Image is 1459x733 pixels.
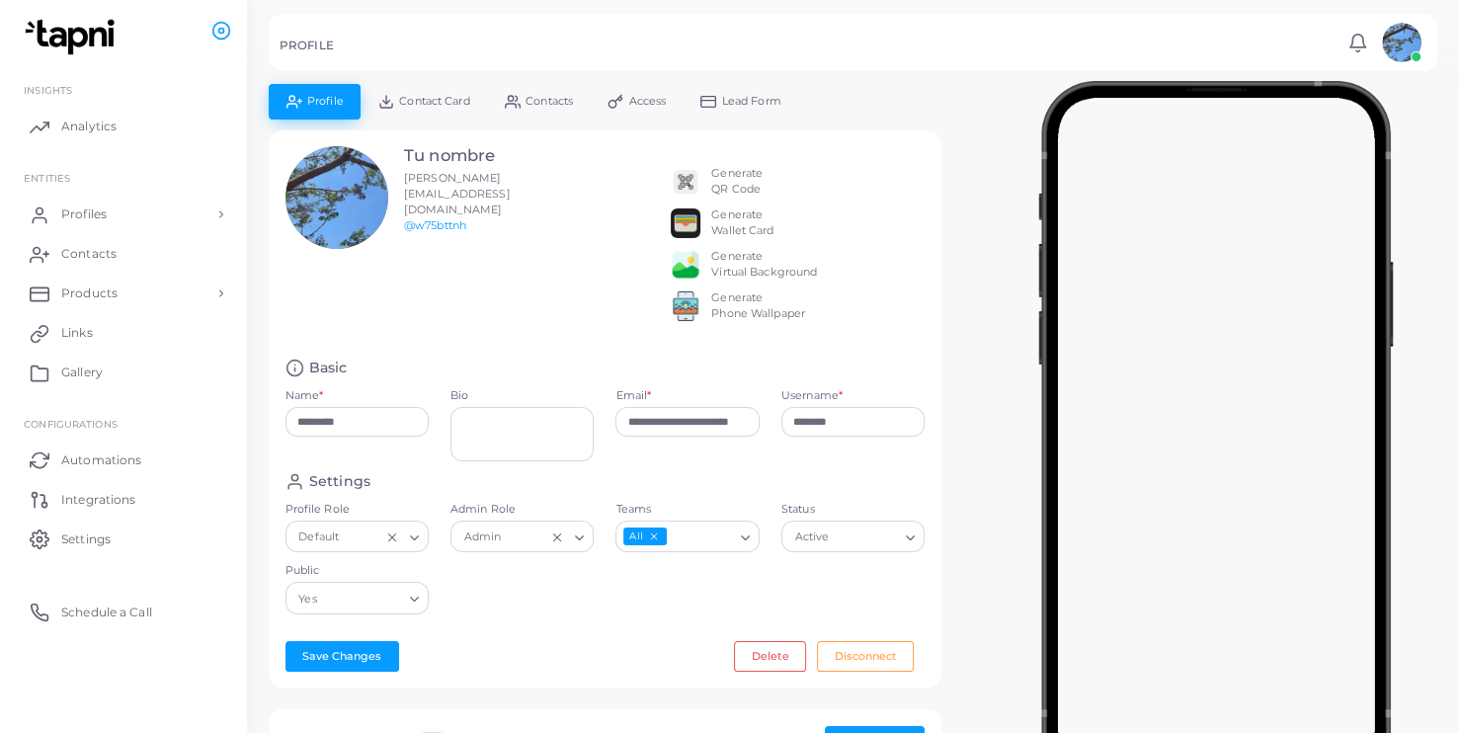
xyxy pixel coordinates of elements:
h4: Settings [309,472,370,491]
img: e64e04433dee680bcc62d3a6779a8f701ecaf3be228fb80ea91b313d80e16e10.png [671,250,700,280]
div: Search for option [781,521,925,552]
span: Profile [307,96,344,107]
span: Lead Form [722,96,781,107]
span: Gallery [61,364,103,381]
span: Products [61,285,118,302]
input: Search for option [506,527,545,548]
a: Schedule a Call [15,592,232,631]
input: Search for option [834,527,898,548]
span: Default [296,528,342,548]
label: Admin Role [450,502,594,518]
img: qr2.png [671,167,700,197]
button: Deselect All [647,529,661,543]
label: Name [285,388,324,404]
a: @w75bttnh [404,218,466,232]
label: Profile Role [285,502,429,518]
input: Search for option [669,527,733,548]
a: Gallery [15,353,232,392]
span: Integrations [61,491,135,509]
a: Profiles [15,195,232,234]
a: Products [15,274,232,313]
label: Email [615,388,651,404]
img: avatar [1382,23,1421,62]
img: 522fc3d1c3555ff804a1a379a540d0107ed87845162a92721bf5e2ebbcc3ae6c.png [671,291,700,321]
span: Configurations [24,418,118,430]
a: Automations [15,440,232,479]
label: Username [781,388,843,404]
span: Settings [61,530,111,548]
a: Contacts [15,234,232,274]
button: Clear Selected [385,529,399,544]
img: apple-wallet.png [671,208,700,238]
div: Search for option [615,521,759,552]
a: Analytics [15,107,232,146]
h5: PROFILE [280,39,334,52]
input: Search for option [344,527,380,548]
span: Admin [461,528,504,548]
div: Generate Virtual Background [711,249,817,281]
span: Active [792,528,832,548]
button: Clear Selected [550,529,564,544]
label: Status [781,502,925,518]
a: Integrations [15,479,232,519]
h4: Basic [309,359,348,377]
div: Search for option [450,521,594,552]
span: Access [629,96,667,107]
span: Analytics [61,118,117,135]
label: Public [285,563,429,579]
div: Search for option [285,521,429,552]
label: Teams [615,502,759,518]
span: Schedule a Call [61,604,152,621]
div: Search for option [285,582,429,613]
span: ENTITIES [24,172,70,184]
button: Delete [734,641,806,671]
a: Links [15,313,232,353]
label: Bio [450,388,594,404]
input: Search for option [321,588,402,610]
button: Save Changes [285,641,399,671]
span: Contacts [61,245,117,263]
h3: Tu nombre [404,146,539,166]
span: Contact Card [399,96,469,107]
span: Links [61,324,93,342]
img: logo [18,19,127,55]
span: Profiles [61,205,107,223]
span: Yes [296,589,320,610]
span: INSIGHTS [24,84,72,96]
div: Generate Phone Wallpaper [711,290,805,322]
span: Contacts [526,96,573,107]
button: Disconnect [817,641,914,671]
span: Automations [61,451,141,469]
div: Generate Wallet Card [711,207,773,239]
span: [PERSON_NAME][EMAIL_ADDRESS][DOMAIN_NAME] [404,171,511,216]
a: Settings [15,519,232,558]
a: avatar [1376,23,1426,62]
span: All [623,528,666,546]
div: Generate QR Code [711,166,763,198]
